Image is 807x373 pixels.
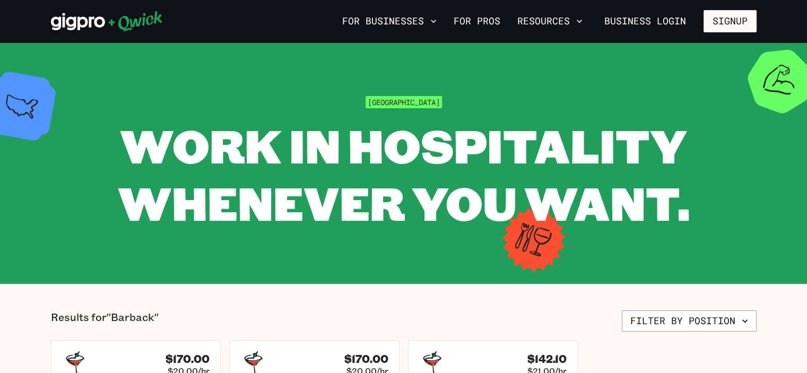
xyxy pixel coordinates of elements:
[704,10,757,32] button: Signup
[344,352,388,366] h4: $170.00
[118,115,690,233] span: WORK IN HOSPITALITY WHENEVER YOU WANT.
[622,310,757,332] button: Filter by position
[366,96,442,108] span: [GEOGRAPHIC_DATA]
[449,12,505,30] a: For Pros
[338,12,441,30] button: For Businesses
[166,352,210,366] h4: $170.00
[513,12,587,30] button: Resources
[51,310,159,332] p: Results for "Barback"
[595,10,695,32] a: Business Login
[527,352,567,366] h4: $142.10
